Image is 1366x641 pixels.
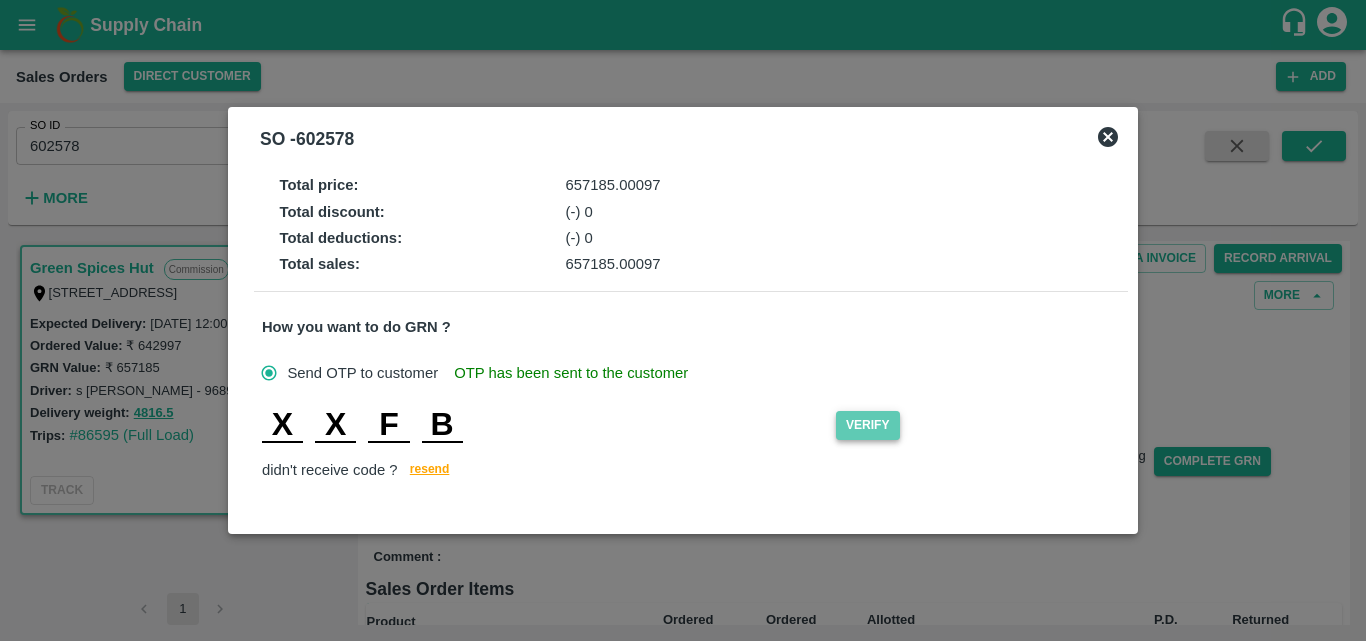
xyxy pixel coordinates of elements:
span: (-) 0 [566,230,593,246]
span: 657185.00097 [566,177,661,193]
strong: Total discount : [279,204,384,220]
div: didn't receive code ? [262,459,1120,484]
strong: How you want to do GRN ? [262,319,451,335]
strong: Total deductions : [279,230,402,246]
strong: Total sales : [279,256,360,272]
span: Send OTP to customer [287,362,438,384]
button: resend [398,459,462,484]
div: SO - 602578 [260,125,354,153]
span: (-) 0 [566,204,593,220]
button: Verify [836,411,900,440]
span: resend [410,459,450,480]
span: OTP has been sent to the customer [454,362,688,384]
span: 657185.00097 [566,256,661,272]
strong: Total price : [279,177,358,193]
